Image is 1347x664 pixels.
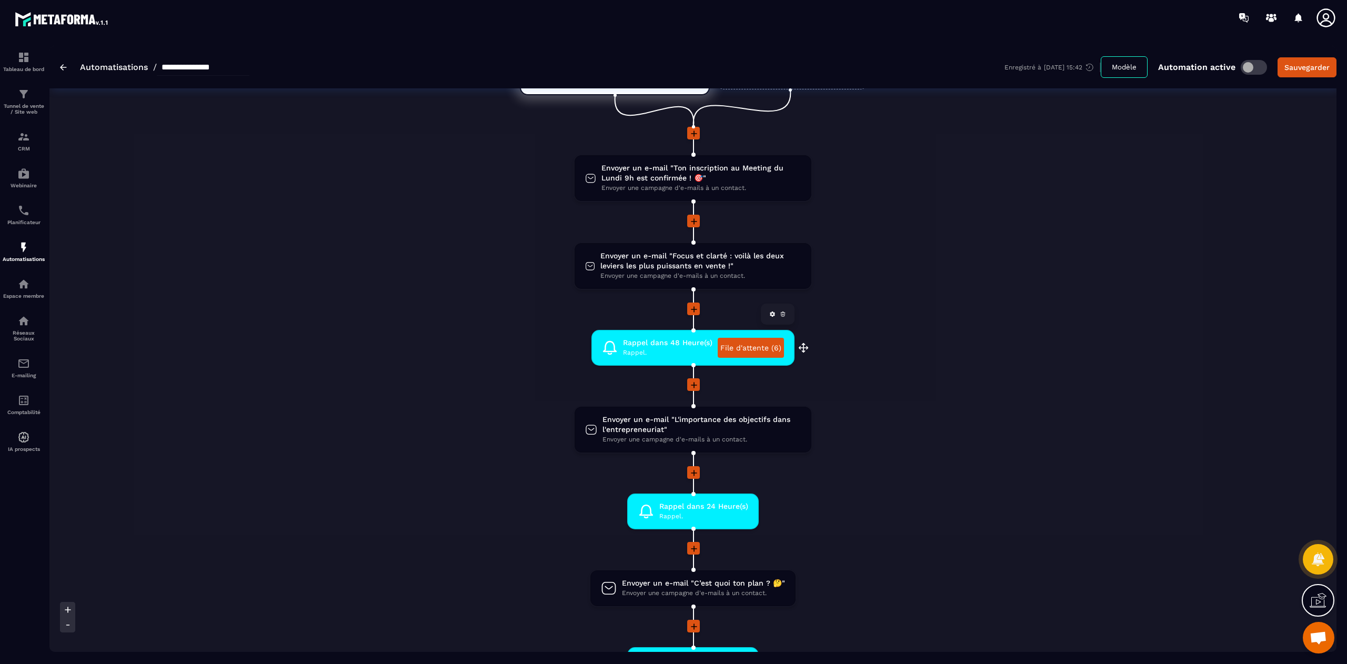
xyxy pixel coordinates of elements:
[601,163,801,183] span: Envoyer un e-mail "Ton inscription au Meeting du Lundi 9h est confirmée ! 🎯"
[1284,62,1330,73] div: Sauvegarder
[3,270,45,307] a: automationsautomationsEspace membre
[3,446,45,452] p: IA prospects
[3,80,45,123] a: formationformationTunnel de vente / Site web
[17,241,30,254] img: automations
[3,330,45,341] p: Réseaux Sociaux
[623,338,712,348] span: Rappel dans 48 Heure(s)
[3,183,45,188] p: Webinaire
[1158,62,1235,72] p: Automation active
[17,167,30,180] img: automations
[60,64,67,71] img: arrow
[17,88,30,100] img: formation
[1278,57,1336,77] button: Sauvegarder
[17,130,30,143] img: formation
[17,315,30,327] img: social-network
[601,183,801,193] span: Envoyer une campagne d'e-mails à un contact.
[3,349,45,386] a: emailemailE-mailing
[17,394,30,407] img: accountant
[1004,63,1101,72] div: Enregistré à
[3,43,45,80] a: formationformationTableau de bord
[17,204,30,217] img: scheduler
[3,196,45,233] a: schedulerschedulerPlanificateur
[600,271,801,281] span: Envoyer une campagne d'e-mails à un contact.
[1303,622,1334,653] a: Ouvrir le chat
[3,146,45,152] p: CRM
[1101,56,1148,78] button: Modèle
[718,338,784,358] a: File d'attente (6)
[600,251,801,271] span: Envoyer un e-mail "Focus et clarté : voilà les deux leviers les plus puissants en vente !"
[1044,64,1082,71] p: [DATE] 15:42
[622,588,785,598] span: Envoyer une campagne d'e-mails à un contact.
[602,435,801,445] span: Envoyer une campagne d'e-mails à un contact.
[623,348,712,358] span: Rappel.
[17,431,30,444] img: automations
[15,9,109,28] img: logo
[3,409,45,415] p: Comptabilité
[3,159,45,196] a: automationsautomationsWebinaire
[3,123,45,159] a: formationformationCRM
[622,578,785,588] span: Envoyer un e-mail "C’est quoi ton plan ? 🤔"
[602,415,801,435] span: Envoyer un e-mail "L'importance des objectifs dans l'entrepreneuriat"
[3,103,45,115] p: Tunnel de vente / Site web
[3,307,45,349] a: social-networksocial-networkRéseaux Sociaux
[80,62,148,72] a: Automatisations
[659,511,748,521] span: Rappel.
[153,62,157,72] span: /
[3,373,45,378] p: E-mailing
[17,51,30,64] img: formation
[3,233,45,270] a: automationsautomationsAutomatisations
[17,278,30,290] img: automations
[3,386,45,423] a: accountantaccountantComptabilité
[3,66,45,72] p: Tableau de bord
[3,293,45,299] p: Espace membre
[3,256,45,262] p: Automatisations
[3,219,45,225] p: Planificateur
[659,501,748,511] span: Rappel dans 24 Heure(s)
[17,357,30,370] img: email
